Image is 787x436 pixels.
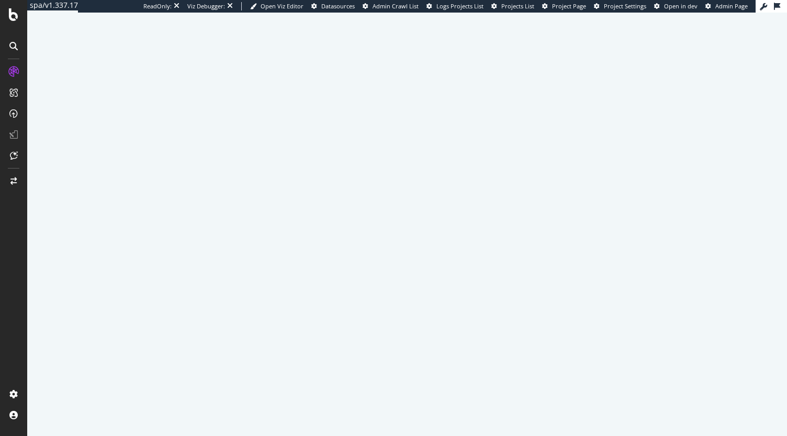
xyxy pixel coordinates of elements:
[501,2,534,10] span: Projects List
[715,2,748,10] span: Admin Page
[436,2,484,10] span: Logs Projects List
[491,2,534,10] a: Projects List
[187,2,225,10] div: Viz Debugger:
[604,2,646,10] span: Project Settings
[321,2,355,10] span: Datasources
[594,2,646,10] a: Project Settings
[654,2,698,10] a: Open in dev
[143,2,172,10] div: ReadOnly:
[705,2,748,10] a: Admin Page
[373,2,419,10] span: Admin Crawl List
[542,2,586,10] a: Project Page
[664,2,698,10] span: Open in dev
[426,2,484,10] a: Logs Projects List
[250,2,303,10] a: Open Viz Editor
[363,2,419,10] a: Admin Crawl List
[552,2,586,10] span: Project Page
[311,2,355,10] a: Datasources
[369,197,445,235] div: animation
[261,2,303,10] span: Open Viz Editor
